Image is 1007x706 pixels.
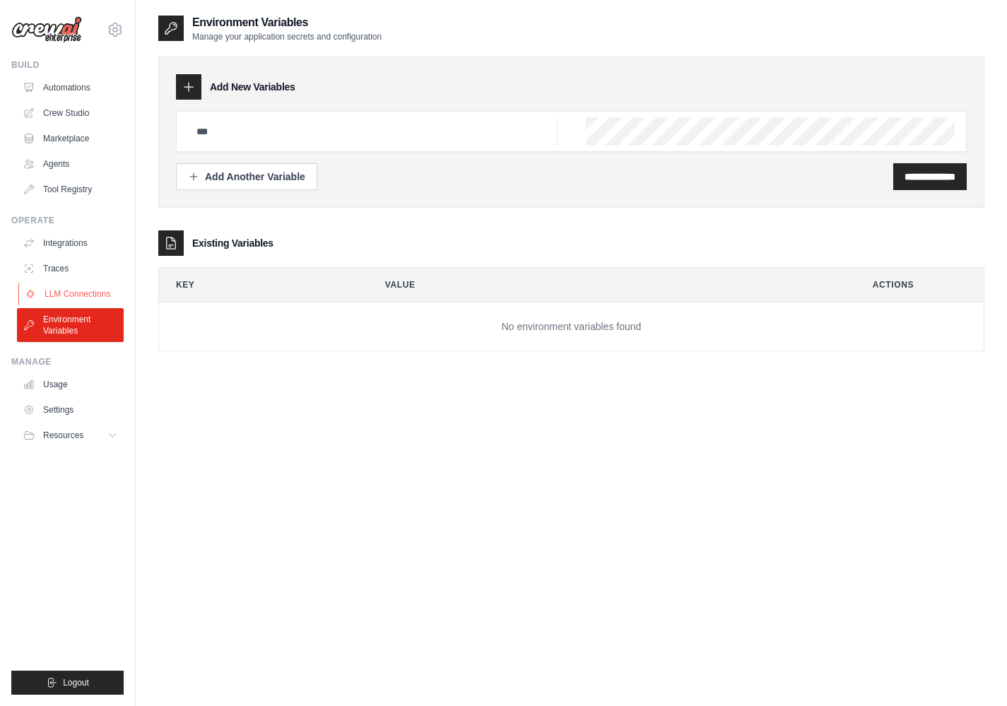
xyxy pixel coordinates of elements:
[192,14,382,31] h2: Environment Variables
[11,215,124,226] div: Operate
[192,31,382,42] p: Manage your application secrets and configuration
[17,232,124,254] a: Integrations
[188,170,305,184] div: Add Another Variable
[210,80,295,94] h3: Add New Variables
[63,677,89,688] span: Logout
[17,257,124,280] a: Traces
[17,399,124,421] a: Settings
[176,163,317,190] button: Add Another Variable
[17,127,124,150] a: Marketplace
[159,268,357,302] th: Key
[17,424,124,447] button: Resources
[17,373,124,396] a: Usage
[17,178,124,201] a: Tool Registry
[368,268,844,302] th: Value
[18,283,125,305] a: LLM Connections
[43,430,83,441] span: Resources
[17,76,124,99] a: Automations
[192,236,273,250] h3: Existing Variables
[11,671,124,695] button: Logout
[856,268,984,302] th: Actions
[17,153,124,175] a: Agents
[11,356,124,367] div: Manage
[11,59,124,71] div: Build
[11,16,82,43] img: Logo
[159,302,984,351] td: No environment variables found
[17,102,124,124] a: Crew Studio
[17,308,124,342] a: Environment Variables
